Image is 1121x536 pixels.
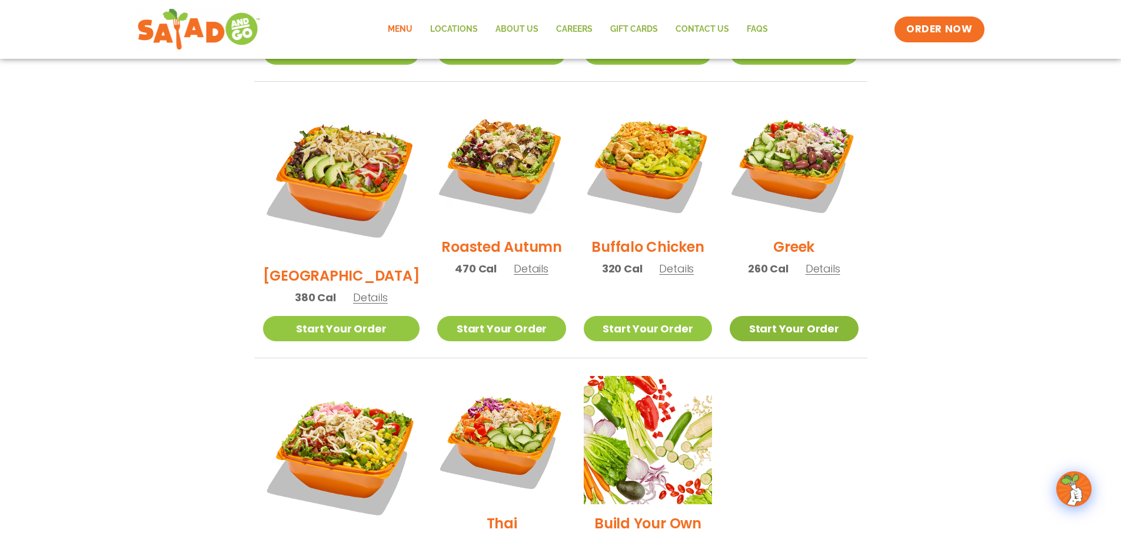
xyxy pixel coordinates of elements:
[1057,472,1090,505] img: wpChatIcon
[584,376,712,504] img: Product photo for Build Your Own
[591,237,704,257] h2: Buffalo Chicken
[894,16,984,42] a: ORDER NOW
[659,261,694,276] span: Details
[421,16,487,43] a: Locations
[601,16,667,43] a: GIFT CARDS
[806,261,840,276] span: Details
[263,376,420,533] img: Product photo for Jalapeño Ranch Salad
[667,16,738,43] a: Contact Us
[738,16,777,43] a: FAQs
[594,513,701,534] h2: Build Your Own
[906,22,972,36] span: ORDER NOW
[547,16,601,43] a: Careers
[295,289,336,305] span: 380 Cal
[437,376,566,504] img: Product photo for Thai Salad
[514,261,548,276] span: Details
[263,265,420,286] h2: [GEOGRAPHIC_DATA]
[584,316,712,341] a: Start Your Order
[487,513,517,534] h2: Thai
[353,290,388,305] span: Details
[730,316,858,341] a: Start Your Order
[730,99,858,228] img: Product photo for Greek Salad
[379,16,421,43] a: Menu
[748,261,789,277] span: 260 Cal
[379,16,777,43] nav: Menu
[263,99,420,257] img: Product photo for BBQ Ranch Salad
[441,237,562,257] h2: Roasted Autumn
[773,237,814,257] h2: Greek
[137,6,261,53] img: new-SAG-logo-768×292
[437,316,566,341] a: Start Your Order
[487,16,547,43] a: About Us
[437,99,566,228] img: Product photo for Roasted Autumn Salad
[455,261,497,277] span: 470 Cal
[584,99,712,228] img: Product photo for Buffalo Chicken Salad
[602,261,643,277] span: 320 Cal
[263,316,420,341] a: Start Your Order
